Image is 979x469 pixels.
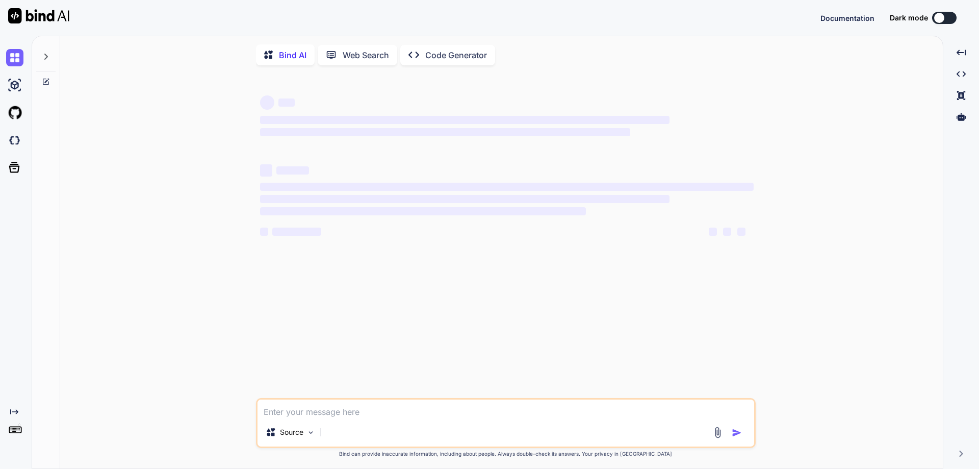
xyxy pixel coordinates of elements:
[280,427,303,437] p: Source
[6,77,23,94] img: ai-studio
[6,132,23,149] img: darkCloudIdeIcon
[306,428,315,437] img: Pick Models
[732,428,742,438] img: icon
[272,228,321,236] span: ‌
[343,49,389,61] p: Web Search
[890,13,928,23] span: Dark mode
[260,95,274,110] span: ‌
[260,183,754,191] span: ‌
[256,450,756,458] p: Bind can provide inaccurate information, including about people. Always double-check its answers....
[709,228,717,236] span: ‌
[260,207,586,215] span: ‌
[6,104,23,121] img: githubLight
[6,49,23,66] img: chat
[712,427,724,438] img: attachment
[276,166,309,175] span: ‌
[8,8,69,23] img: Bind AI
[260,164,272,177] span: ‌
[820,13,874,23] button: Documentation
[820,14,874,22] span: Documentation
[278,98,295,107] span: ‌
[260,116,669,124] span: ‌
[260,195,669,203] span: ‌
[723,228,731,236] span: ‌
[260,228,268,236] span: ‌
[260,128,630,136] span: ‌
[279,49,306,61] p: Bind AI
[737,228,745,236] span: ‌
[425,49,487,61] p: Code Generator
